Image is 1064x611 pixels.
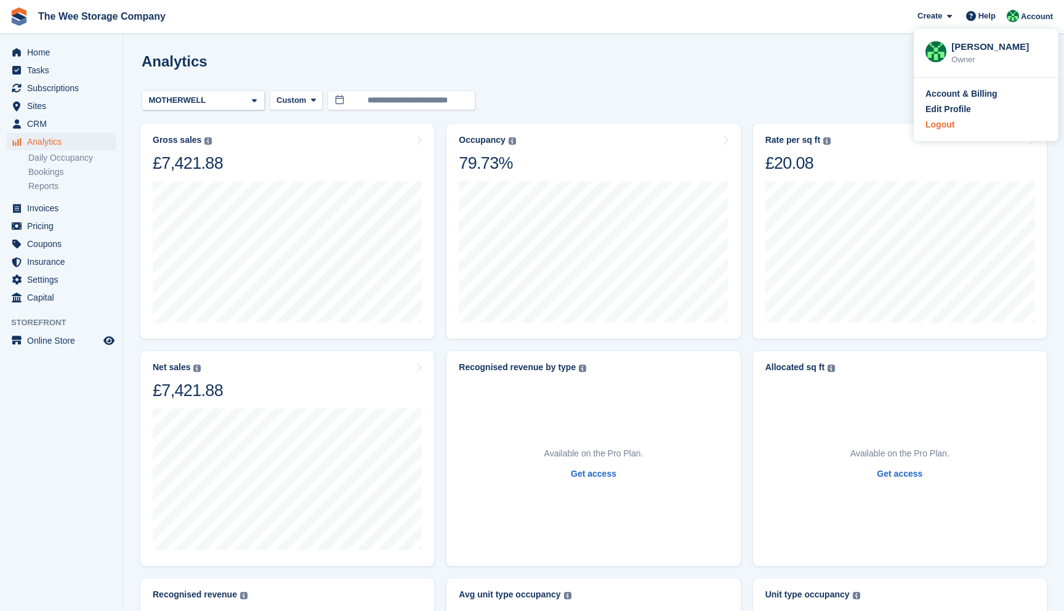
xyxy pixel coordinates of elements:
[153,589,237,600] div: Recognised revenue
[193,365,201,372] img: icon-info-grey-7440780725fd019a000dd9b08b2336e03edf1995a4989e88bcd33f0948082b44.svg
[823,137,831,145] img: icon-info-grey-7440780725fd019a000dd9b08b2336e03edf1995a4989e88bcd33f0948082b44.svg
[6,271,116,288] a: menu
[544,447,643,460] p: Available on the Pro Plan.
[142,53,208,70] h2: Analytics
[6,79,116,97] a: menu
[147,94,211,107] div: MOTHERWELL
[28,180,116,192] a: Reports
[240,592,248,599] img: icon-info-grey-7440780725fd019a000dd9b08b2336e03edf1995a4989e88bcd33f0948082b44.svg
[33,6,171,26] a: The Wee Storage Company
[850,447,949,460] p: Available on the Pro Plan.
[853,592,860,599] img: icon-info-grey-7440780725fd019a000dd9b08b2336e03edf1995a4989e88bcd33f0948082b44.svg
[153,380,223,401] div: £7,421.88
[27,200,101,217] span: Invoices
[925,41,946,62] img: Monika Pawlaczek
[6,97,116,115] a: menu
[459,135,505,145] div: Occupancy
[27,271,101,288] span: Settings
[27,62,101,79] span: Tasks
[6,62,116,79] a: menu
[877,467,922,480] a: Get access
[459,362,576,373] div: Recognised revenue by type
[10,7,28,26] img: stora-icon-8386f47178a22dfd0bd8f6a31ec36ba5ce8667c1dd55bd0f319d3a0aa187defe.svg
[276,94,306,107] span: Custom
[925,103,971,116] div: Edit Profile
[765,153,831,174] div: £20.08
[765,135,820,145] div: Rate per sq ft
[27,253,101,270] span: Insurance
[925,118,1047,131] a: Logout
[828,365,835,372] img: icon-info-grey-7440780725fd019a000dd9b08b2336e03edf1995a4989e88bcd33f0948082b44.svg
[765,362,824,373] div: Allocated sq ft
[28,166,116,178] a: Bookings
[765,589,850,600] div: Unit type occupancy
[27,217,101,235] span: Pricing
[27,115,101,132] span: CRM
[1021,10,1053,23] span: Account
[6,44,116,61] a: menu
[6,289,116,306] a: menu
[27,289,101,306] span: Capital
[917,10,942,22] span: Create
[27,97,101,115] span: Sites
[978,10,996,22] span: Help
[1007,10,1019,22] img: Monika Pawlaczek
[6,200,116,217] a: menu
[27,332,101,349] span: Online Store
[27,235,101,253] span: Coupons
[6,332,116,349] a: menu
[509,137,516,145] img: icon-info-grey-7440780725fd019a000dd9b08b2336e03edf1995a4989e88bcd33f0948082b44.svg
[270,91,323,111] button: Custom
[925,103,1047,116] a: Edit Profile
[204,137,212,145] img: icon-info-grey-7440780725fd019a000dd9b08b2336e03edf1995a4989e88bcd33f0948082b44.svg
[459,589,560,600] div: Avg unit type occupancy
[6,115,116,132] a: menu
[6,133,116,150] a: menu
[27,79,101,97] span: Subscriptions
[28,152,116,164] a: Daily Occupancy
[951,54,1047,66] div: Owner
[27,44,101,61] span: Home
[6,253,116,270] a: menu
[102,333,116,348] a: Preview store
[925,118,954,131] div: Logout
[11,317,123,329] span: Storefront
[564,592,571,599] img: icon-info-grey-7440780725fd019a000dd9b08b2336e03edf1995a4989e88bcd33f0948082b44.svg
[925,87,1047,100] a: Account & Billing
[27,133,101,150] span: Analytics
[6,217,116,235] a: menu
[6,235,116,253] a: menu
[951,40,1047,51] div: [PERSON_NAME]
[153,153,223,174] div: £7,421.88
[459,153,515,174] div: 79.73%
[153,135,201,145] div: Gross sales
[579,365,586,372] img: icon-info-grey-7440780725fd019a000dd9b08b2336e03edf1995a4989e88bcd33f0948082b44.svg
[153,362,190,373] div: Net sales
[571,467,616,480] a: Get access
[925,87,997,100] div: Account & Billing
